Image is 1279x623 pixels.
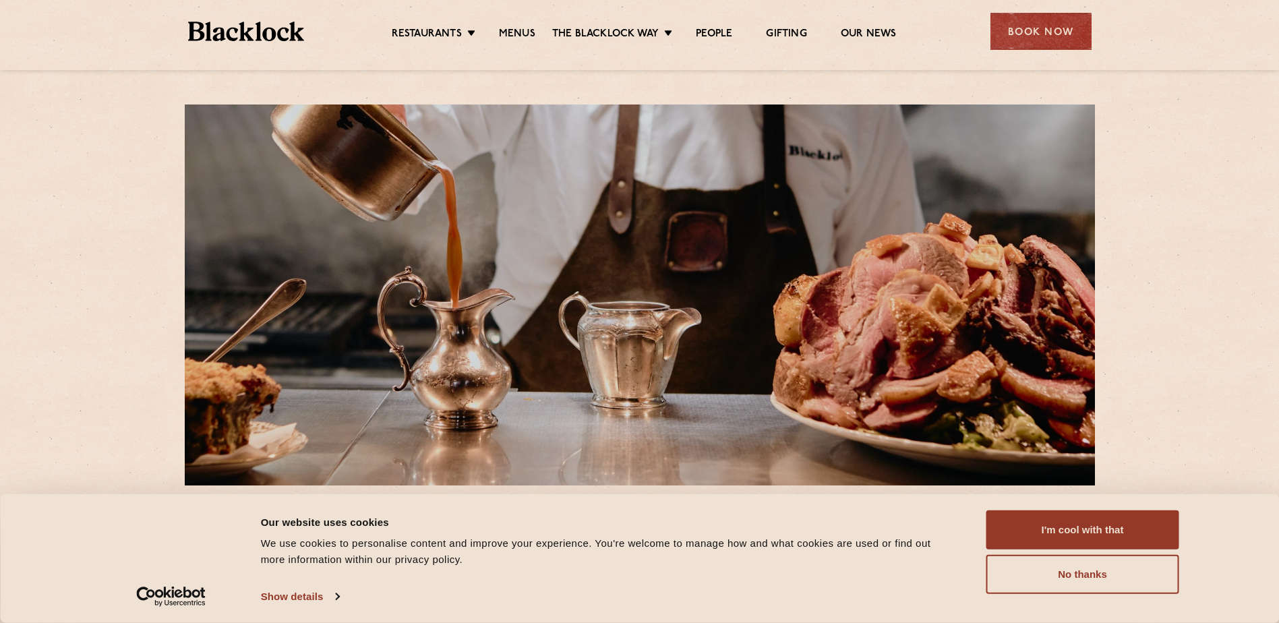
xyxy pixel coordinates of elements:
[841,28,897,42] a: Our News
[261,535,956,568] div: We use cookies to personalise content and improve your experience. You're welcome to manage how a...
[552,28,659,42] a: The Blacklock Way
[112,587,230,607] a: Usercentrics Cookiebot - opens in a new window
[188,22,305,41] img: BL_Textured_Logo-footer-cropped.svg
[766,28,806,42] a: Gifting
[261,587,339,607] a: Show details
[990,13,1092,50] div: Book Now
[392,28,462,42] a: Restaurants
[261,514,956,530] div: Our website uses cookies
[986,510,1179,550] button: I'm cool with that
[696,28,732,42] a: People
[499,28,535,42] a: Menus
[986,555,1179,594] button: No thanks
